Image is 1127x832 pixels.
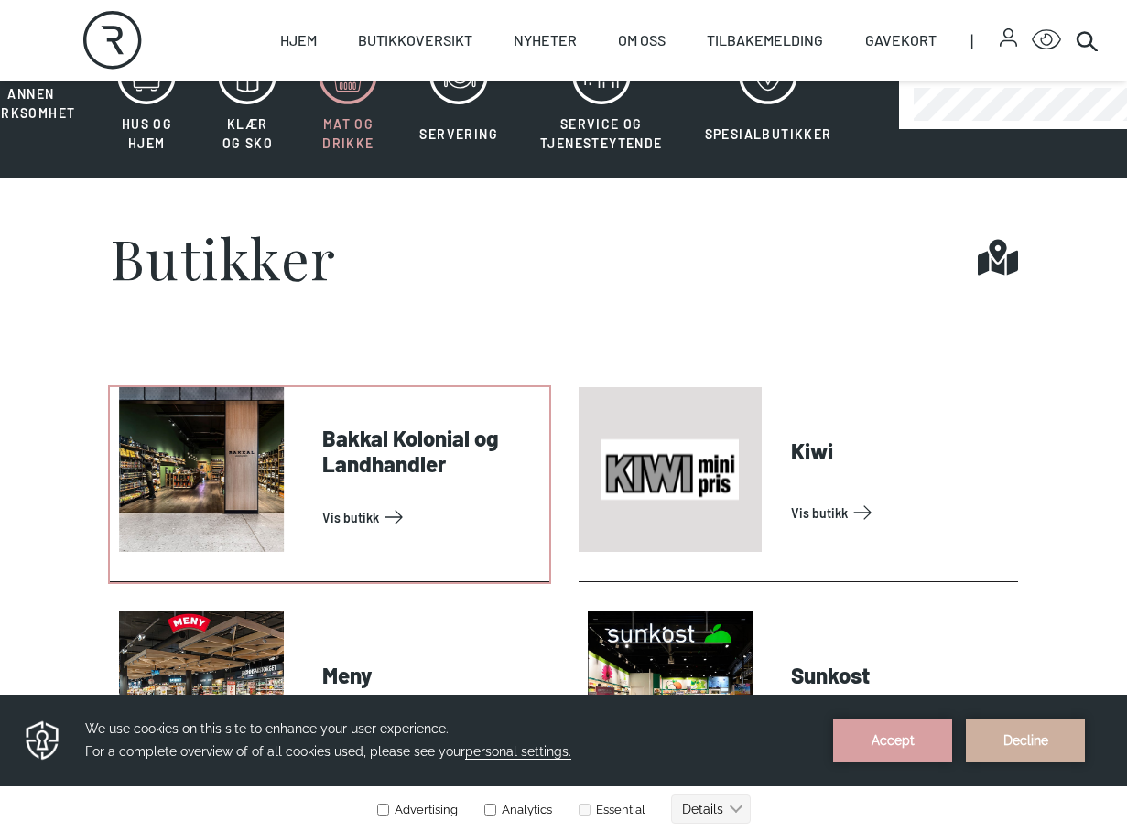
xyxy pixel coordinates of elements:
span: Servering [419,126,498,142]
span: Service og tjenesteytende [540,116,663,151]
span: Mat og drikke [322,116,374,151]
label: Analytics [481,122,552,135]
span: personal settings. [465,63,571,79]
button: Servering [400,45,517,164]
span: Spesialbutikker [705,126,832,142]
button: Decline [966,38,1085,81]
span: Klær og sko [222,116,273,151]
text: Details [682,121,723,135]
button: Accept [833,38,952,81]
input: Essential [579,123,591,135]
button: Mat og drikke [299,45,396,164]
a: Vis Butikk: Bakkal Kolonial og Landhandler [322,502,542,532]
span: Hus og hjem [122,116,172,151]
button: Spesialbutikker [686,45,851,164]
input: Advertising [377,123,389,135]
button: Hus og hjem [98,45,195,164]
img: Privacy reminder [23,38,62,81]
h3: We use cookies on this site to enhance your user experience. For a complete overview of of all co... [85,37,810,82]
label: Essential [575,122,645,135]
label: Advertising [376,122,458,135]
button: Open Accessibility Menu [1032,26,1061,55]
a: Vis Butikk: Kiwi [791,498,1011,527]
button: Klær og sko [199,45,296,164]
h1: Butikker [110,230,337,285]
button: Service og tjenesteytende [521,45,682,164]
input: Analytics [484,123,496,135]
button: Details [671,113,751,143]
